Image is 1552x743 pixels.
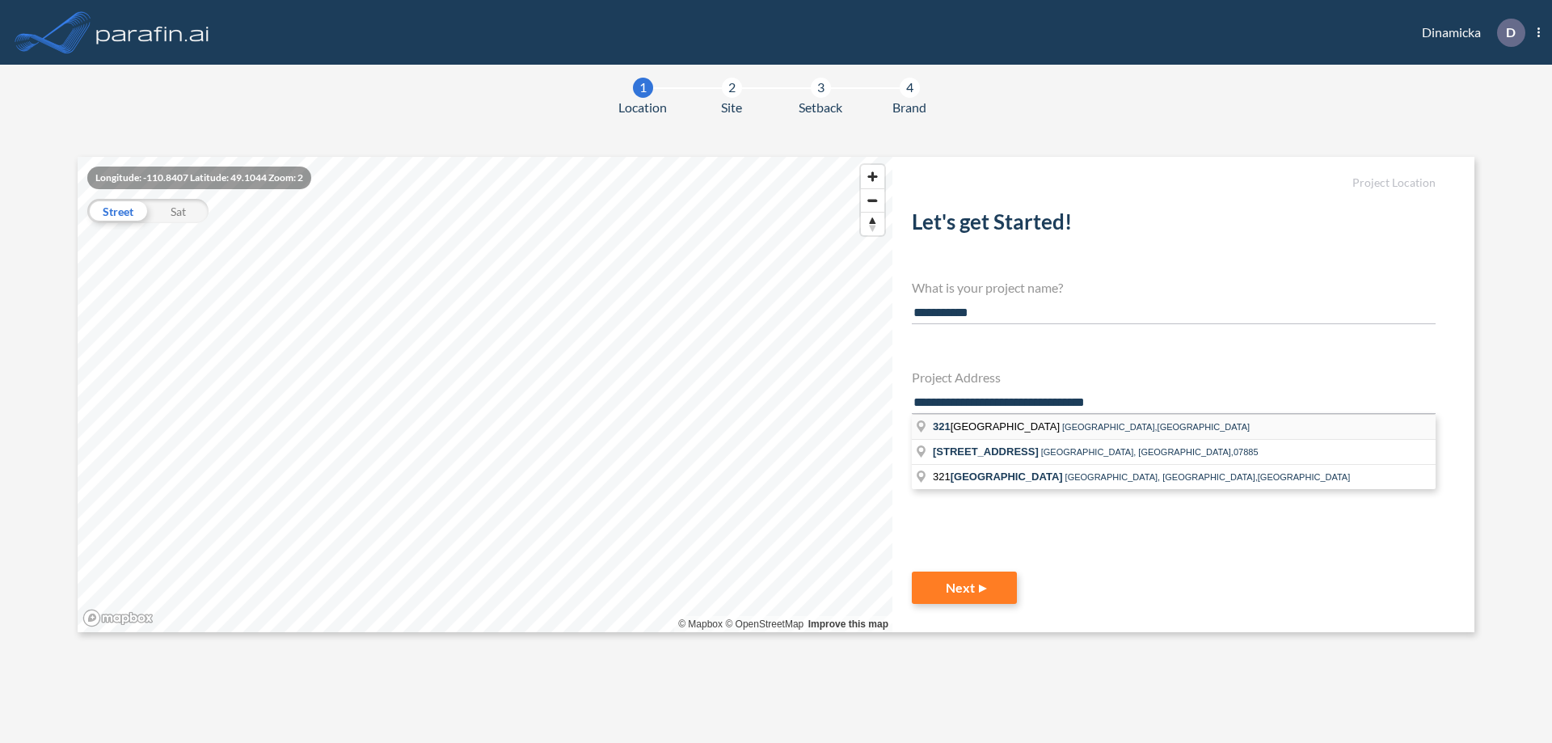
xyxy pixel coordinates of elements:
[912,369,1436,385] h4: Project Address
[148,199,209,223] div: Sat
[933,420,1062,433] span: [GEOGRAPHIC_DATA]
[1398,19,1540,47] div: Dinamicka
[93,16,213,49] img: logo
[912,209,1436,241] h2: Let's get Started!
[87,199,148,223] div: Street
[808,618,888,630] a: Improve this map
[722,78,742,98] div: 2
[87,167,311,189] div: Longitude: -110.8407 Latitude: 49.1044 Zoom: 2
[933,445,1039,458] span: [STREET_ADDRESS]
[82,609,154,627] a: Mapbox homepage
[721,98,742,117] span: Site
[861,212,884,235] button: Reset bearing to north
[861,188,884,212] button: Zoom out
[633,78,653,98] div: 1
[861,189,884,212] span: Zoom out
[1506,25,1516,40] p: D
[1065,472,1351,482] span: [GEOGRAPHIC_DATA], [GEOGRAPHIC_DATA],[GEOGRAPHIC_DATA]
[678,618,723,630] a: Mapbox
[933,471,1065,483] span: 321
[811,78,831,98] div: 3
[861,213,884,235] span: Reset bearing to north
[1062,422,1250,432] span: [GEOGRAPHIC_DATA],[GEOGRAPHIC_DATA]
[912,176,1436,190] h5: Project Location
[912,280,1436,295] h4: What is your project name?
[725,618,803,630] a: OpenStreetMap
[933,420,951,433] span: 321
[900,78,920,98] div: 4
[892,98,926,117] span: Brand
[618,98,667,117] span: Location
[951,471,1063,483] span: [GEOGRAPHIC_DATA]
[799,98,842,117] span: Setback
[78,157,892,632] canvas: Map
[1041,447,1259,457] span: [GEOGRAPHIC_DATA], [GEOGRAPHIC_DATA],07885
[912,572,1017,604] button: Next
[861,165,884,188] button: Zoom in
